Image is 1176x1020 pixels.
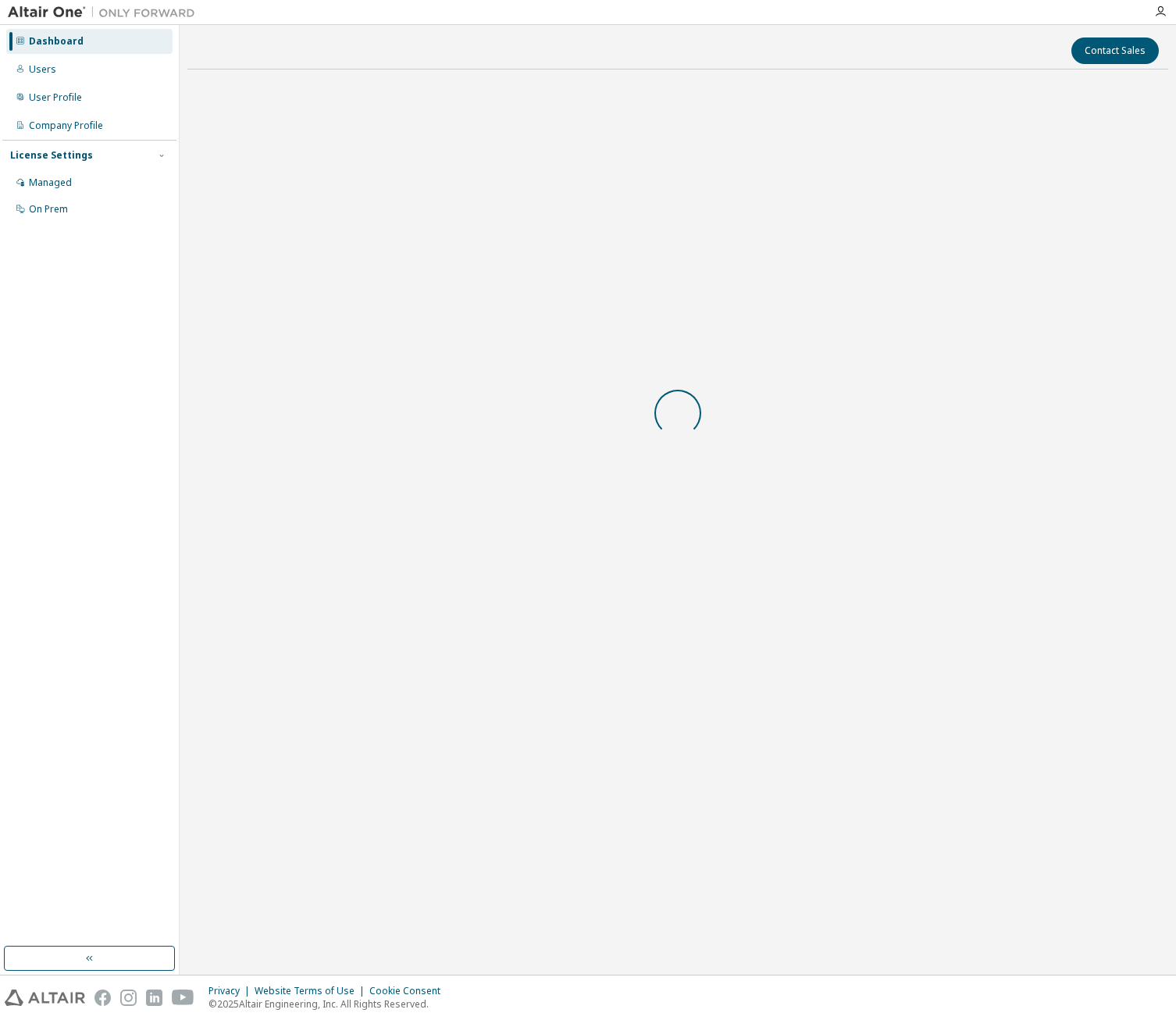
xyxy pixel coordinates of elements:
[29,63,56,76] div: Users
[94,990,111,1006] img: facebook.svg
[29,91,82,104] div: User Profile
[146,990,162,1006] img: linkedin.svg
[5,990,85,1006] img: altair_logo.svg
[255,985,369,997] div: Website Terms of Use
[208,985,255,997] div: Privacy
[208,997,450,1011] p: © 2025 Altair Engineering, Inc. All Rights Reserved.
[29,203,68,216] div: On Prem
[172,990,194,1006] img: youtube.svg
[120,990,137,1006] img: instagram.svg
[1071,37,1159,64] button: Contact Sales
[8,5,203,20] img: Altair One
[10,149,93,162] div: License Settings
[29,35,84,48] div: Dashboard
[29,177,72,189] div: Managed
[369,985,450,997] div: Cookie Consent
[29,119,103,132] div: Company Profile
